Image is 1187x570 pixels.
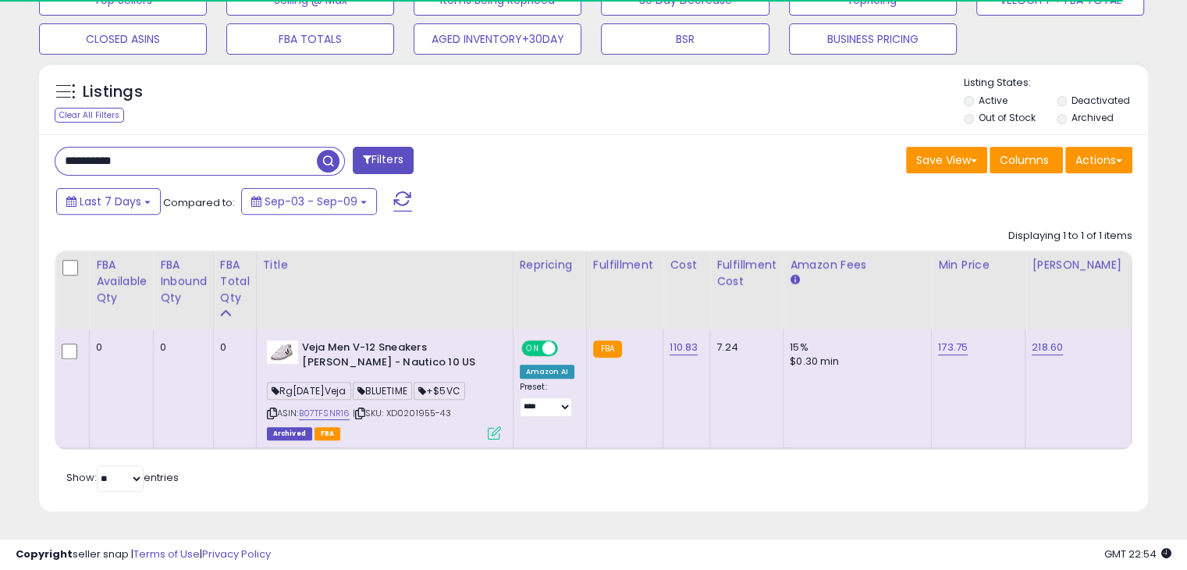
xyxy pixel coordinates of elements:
[520,365,574,379] div: Amazon AI
[990,147,1063,173] button: Columns
[520,257,580,273] div: Repricing
[133,547,200,561] a: Terms of Use
[414,23,581,55] button: AGED INVENTORY+30DAY
[938,257,1018,273] div: Min Price
[160,340,201,354] div: 0
[523,342,542,355] span: ON
[267,340,298,364] img: 21WqB6W0z+L._SL40_.jpg
[160,257,207,306] div: FBA inbound Qty
[670,340,698,355] a: 110.83
[226,23,394,55] button: FBA TOTALS
[265,194,357,209] span: Sep-03 - Sep-09
[267,427,312,440] span: Listings that have been deleted from Seller Central
[414,382,465,400] span: +$5VC
[352,407,450,419] span: | SKU: XD0201955-43
[1071,111,1113,124] label: Archived
[353,382,412,400] span: BLUETIME
[202,547,271,561] a: Privacy Policy
[1032,257,1125,273] div: [PERSON_NAME]
[241,188,377,215] button: Sep-03 - Sep-09
[790,354,919,369] div: $0.30 min
[16,547,271,562] div: seller snap | |
[601,23,769,55] button: BSR
[16,547,73,561] strong: Copyright
[299,407,350,420] a: B07TFSNR16
[1104,547,1171,561] span: 2025-09-17 22:54 GMT
[1008,229,1132,244] div: Displaying 1 to 1 of 1 items
[267,340,501,438] div: ASIN:
[263,257,506,273] div: Title
[66,470,179,485] span: Show: entries
[716,340,771,354] div: 7.24
[555,342,580,355] span: OFF
[906,147,987,173] button: Save View
[790,257,925,273] div: Amazon Fees
[670,257,703,273] div: Cost
[163,195,235,210] span: Compared to:
[1065,147,1132,173] button: Actions
[220,257,250,306] div: FBA Total Qty
[315,427,341,440] span: FBA
[39,23,207,55] button: CLOSED ASINS
[96,340,141,354] div: 0
[790,340,919,354] div: 15%
[790,273,799,287] small: Amazon Fees.
[938,340,968,355] a: 173.75
[979,111,1036,124] label: Out of Stock
[593,257,656,273] div: Fulfillment
[302,340,492,373] b: Veja Men V-12 Sneakers [PERSON_NAME] - Nautico 10 US
[716,257,777,290] div: Fulfillment Cost
[789,23,957,55] button: BUSINESS PRICING
[964,76,1148,91] p: Listing States:
[520,382,574,417] div: Preset:
[267,382,351,400] span: Rg[DATE]Veja
[83,81,143,103] h5: Listings
[96,257,147,306] div: FBA Available Qty
[1032,340,1063,355] a: 218.60
[353,147,414,174] button: Filters
[1071,94,1129,107] label: Deactivated
[593,340,622,358] small: FBA
[1000,152,1049,168] span: Columns
[55,108,124,123] div: Clear All Filters
[56,188,161,215] button: Last 7 Days
[80,194,141,209] span: Last 7 Days
[220,340,244,354] div: 0
[979,94,1008,107] label: Active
